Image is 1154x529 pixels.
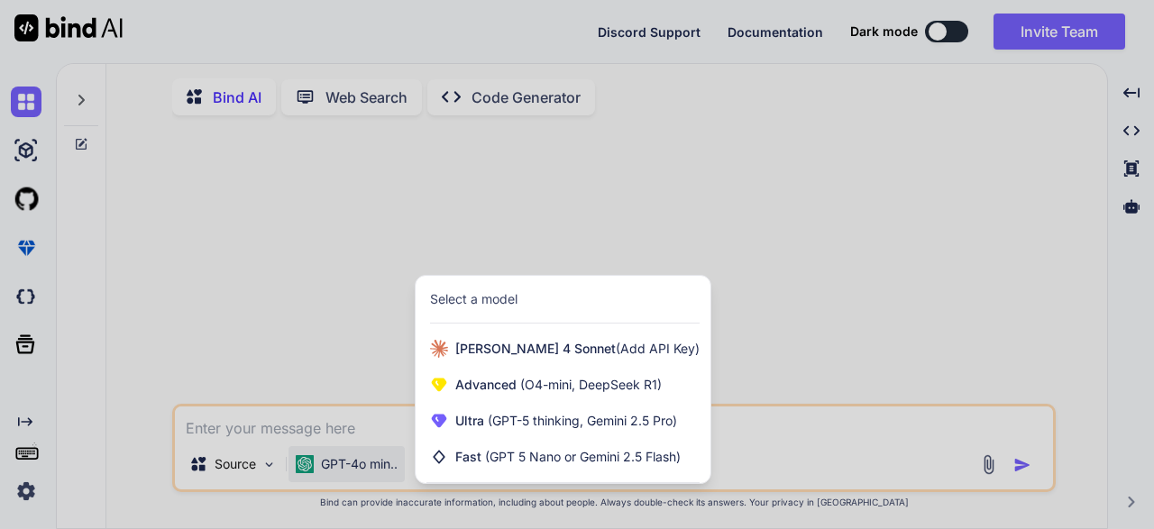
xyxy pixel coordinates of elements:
[430,290,517,308] div: Select a model
[455,340,700,358] span: [PERSON_NAME] 4 Sonnet
[455,412,677,430] span: Ultra
[616,341,700,356] span: (Add API Key)
[485,449,681,464] span: (GPT 5 Nano or Gemini 2.5 Flash)
[484,413,677,428] span: (GPT-5 thinking, Gemini 2.5 Pro)
[517,377,662,392] span: (O4-mini, DeepSeek R1)
[455,448,681,466] span: Fast
[455,376,662,394] span: Advanced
